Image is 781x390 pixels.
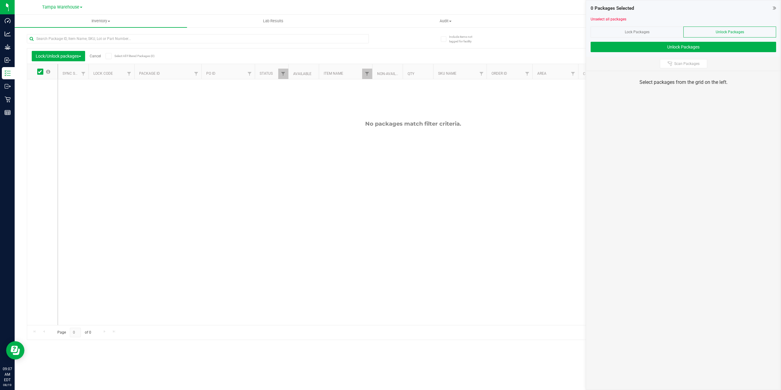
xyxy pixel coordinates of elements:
a: Filter [245,69,255,79]
span: Unlock Packages [716,30,744,34]
inline-svg: Inbound [5,57,11,63]
a: Filter [124,69,134,79]
div: Select packages from the grid on the left. [594,79,773,86]
span: Lock Packages [625,30,650,34]
div: No packages match filter criteria. [58,120,768,127]
a: Lock Code [93,71,113,76]
inline-svg: Inventory [5,70,11,76]
a: Filter [362,69,372,79]
span: Select All Filtered Packages (0) [114,54,145,58]
button: Unlock Packages [591,42,776,52]
span: Inventory [15,18,187,24]
a: PO ID [206,71,215,76]
a: Non-Available [377,72,404,76]
span: Lock/Unlock packages [36,54,81,59]
a: Created Date [583,72,608,76]
inline-svg: Dashboard [5,18,11,24]
a: Package ID [139,71,160,76]
inline-svg: Outbound [5,83,11,89]
a: Order Id [491,71,507,76]
input: Search Package ID, Item Name, SKU, Lot or Part Number... [27,34,369,43]
a: Item Name [324,71,343,76]
a: Sync Status [63,71,86,76]
a: Cancel [90,54,101,58]
a: Filter [522,69,532,79]
a: SKU Name [438,71,456,76]
inline-svg: Grow [5,44,11,50]
a: Status [260,71,273,76]
inline-svg: Analytics [5,31,11,37]
a: Inventory [15,15,187,27]
a: Qty [408,72,414,76]
button: Scan Packages [660,59,707,68]
a: Filter [568,69,578,79]
p: 09:07 AM EDT [3,366,12,383]
span: Scan Packages [674,61,700,66]
a: Filter [278,69,288,79]
a: Area [537,71,546,76]
span: Audit [360,18,531,24]
a: Lab Results [187,15,359,27]
button: Lock/Unlock packages [32,51,85,61]
p: 08/19 [3,383,12,387]
span: Tampa Warehouse [42,5,79,10]
span: Select all records on this page [46,70,50,74]
span: Include items not tagged for facility [449,34,480,44]
a: Filter [191,69,201,79]
a: Filter [78,69,88,79]
a: Audit [359,15,532,27]
a: Available [293,72,311,76]
a: Unselect all packages [591,17,626,21]
span: Page of 0 [52,328,96,337]
inline-svg: Reports [5,109,11,116]
iframe: Resource center [6,341,24,360]
span: Lab Results [255,18,292,24]
a: Filter [477,69,487,79]
a: Inventory Counts [532,15,704,27]
inline-svg: Retail [5,96,11,102]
